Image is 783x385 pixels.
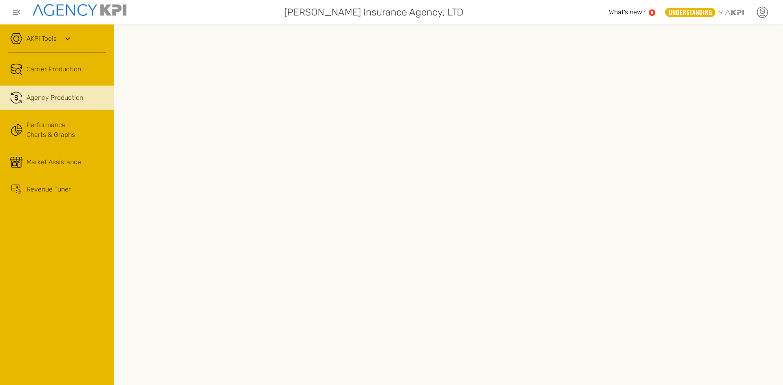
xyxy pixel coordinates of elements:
[609,8,646,16] span: What’s new?
[27,185,71,194] span: Revenue Tuner
[27,34,57,44] a: AKPI Tools
[649,9,655,16] a: 5
[284,5,463,20] span: [PERSON_NAME] Insurance Agency, LTD
[27,157,81,167] span: Market Assistance
[33,4,126,16] img: agencykpi-logo-550x69-2d9e3fa8.png
[651,10,653,15] text: 5
[27,64,81,74] span: Carrier Production
[27,93,83,103] span: Agency Production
